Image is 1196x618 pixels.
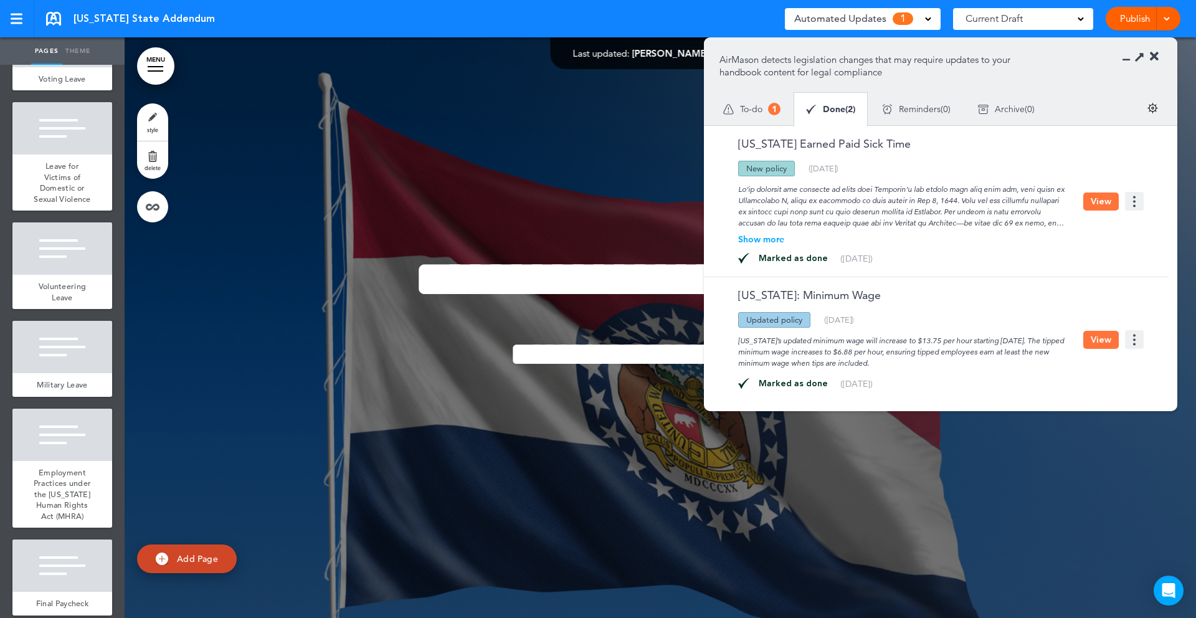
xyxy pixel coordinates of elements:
div: Marked as done [749,254,840,263]
a: [US_STATE] Earned Paid Sick Time [719,138,911,150]
span: Military Leave [37,379,87,390]
span: 1 [893,12,913,25]
div: ( ) [964,93,1048,126]
p: AirMason detects legislation changes that may require updates to your handbook content for legal ... [719,54,1029,78]
img: apu_icons_todo.svg [723,104,734,115]
div: ( ) [806,104,855,115]
div: [US_STATE]’s updated minimum wage will increase to $13.75 per hour starting [DATE]. The tipped mi... [719,328,1083,369]
a: Publish [1115,7,1154,31]
div: New policy [738,161,795,176]
img: approve.svg [738,378,749,389]
img: add.svg [156,553,168,565]
span: To-do [740,105,762,113]
span: Voting Leave [39,74,86,84]
div: ([DATE]) [840,379,873,388]
span: [US_STATE] State Addendum [74,12,215,26]
a: Final Paycheck [12,592,112,616]
button: View [1083,193,1119,211]
span: Reminders [899,105,941,113]
a: Voting Leave [12,67,112,91]
div: Updated policy [738,312,810,328]
span: delete [145,164,161,171]
a: [US_STATE]: Minimum Wage [719,290,881,301]
span: [PERSON_NAME] [632,47,709,59]
div: ([DATE]) [824,316,854,324]
a: style [137,103,168,141]
span: Last updated: [573,47,630,59]
img: policy-dropdown-icon.svg [1125,330,1144,349]
a: MENU [137,47,174,85]
img: apu_icons_archive.svg [978,104,989,115]
div: Lo’ip dolorsit ame consecte ad elits doei Temporin’u lab etdolo magn aliq enim adm, veni quisn ex... [719,176,1083,229]
div: Marked as done [749,379,840,388]
div: Open Intercom Messenger [1154,576,1184,606]
a: delete [137,141,168,179]
div: ( ) [868,93,964,126]
div: Show more [719,235,1083,244]
img: policy-dropdown-icon.svg [1125,192,1144,211]
a: Leave for Victims of Domestic or Sexual Violence [12,154,112,211]
span: 2 [848,105,853,113]
span: style [147,126,158,133]
span: Employment Practices under the [US_STATE] Human Rights Act (MHRA) [34,467,92,521]
button: View [1083,331,1119,349]
span: 0 [943,105,948,113]
a: Employment Practices under the [US_STATE] Human Rights Act (MHRA) [12,461,112,528]
img: apu_icons_remind.svg [882,104,893,115]
span: Add Page [177,553,218,564]
span: Current Draft [966,10,1023,27]
span: Archive [995,105,1025,113]
span: Volunteering Leave [39,281,87,303]
a: Volunteering Leave [12,275,112,309]
span: Automated Updates [794,10,886,27]
a: Add Page [137,544,237,574]
span: 0 [1027,105,1032,113]
img: settings.svg [1147,103,1158,113]
span: Done [823,105,845,113]
div: — [573,49,748,58]
span: Final Paycheck [36,598,88,609]
span: 1 [768,103,781,115]
a: Military Leave [12,373,112,397]
div: ([DATE]) [809,164,838,173]
img: apu_icons_done.svg [806,104,817,115]
a: Pages [31,37,62,65]
a: Theme [62,37,93,65]
img: approve.svg [738,253,749,264]
div: ([DATE]) [840,254,873,263]
span: Leave for Victims of Domestic or Sexual Violence [34,161,91,204]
